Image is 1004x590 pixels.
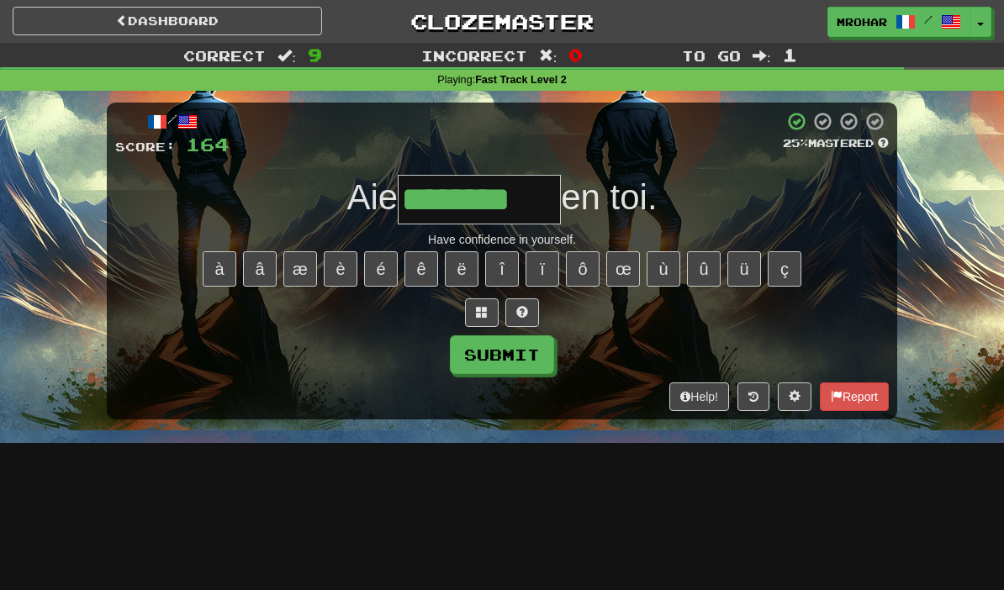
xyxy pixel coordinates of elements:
button: Submit [450,335,554,374]
span: : [277,49,296,63]
button: ç [768,251,801,287]
span: Incorrect [421,47,527,64]
span: 0 [568,45,583,65]
span: 9 [308,45,322,65]
button: Help! [669,382,729,411]
button: Switch sentence to multiple choice alt+p [465,298,499,327]
button: ï [526,251,559,287]
div: / [115,111,229,132]
button: ê [404,251,438,287]
button: Single letter hint - you only get 1 per sentence and score half the points! alt+h [505,298,539,327]
span: Score: [115,140,176,154]
button: ù [647,251,680,287]
button: Report [820,382,889,411]
span: To go [682,47,741,64]
a: mrohar / [827,7,970,37]
span: Correct [183,47,266,64]
span: en toi. [561,177,657,217]
span: 1 [783,45,797,65]
div: Mastered [783,136,889,151]
div: Have confidence in yourself. [115,231,889,248]
button: ô [566,251,600,287]
button: æ [283,251,317,287]
button: û [687,251,721,287]
button: œ [606,251,640,287]
button: ë [445,251,478,287]
button: é [364,251,398,287]
a: Clozemaster [347,7,657,36]
span: mrohar [837,14,887,29]
button: â [243,251,277,287]
button: è [324,251,357,287]
button: î [485,251,519,287]
strong: Fast Track Level 2 [475,74,567,86]
span: 25 % [783,136,808,150]
span: / [924,13,933,25]
span: Aie [346,177,398,217]
button: ü [727,251,761,287]
a: Dashboard [13,7,322,35]
span: : [753,49,771,63]
button: à [203,251,236,287]
span: : [539,49,557,63]
span: 164 [186,134,229,155]
button: Round history (alt+y) [737,382,769,411]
